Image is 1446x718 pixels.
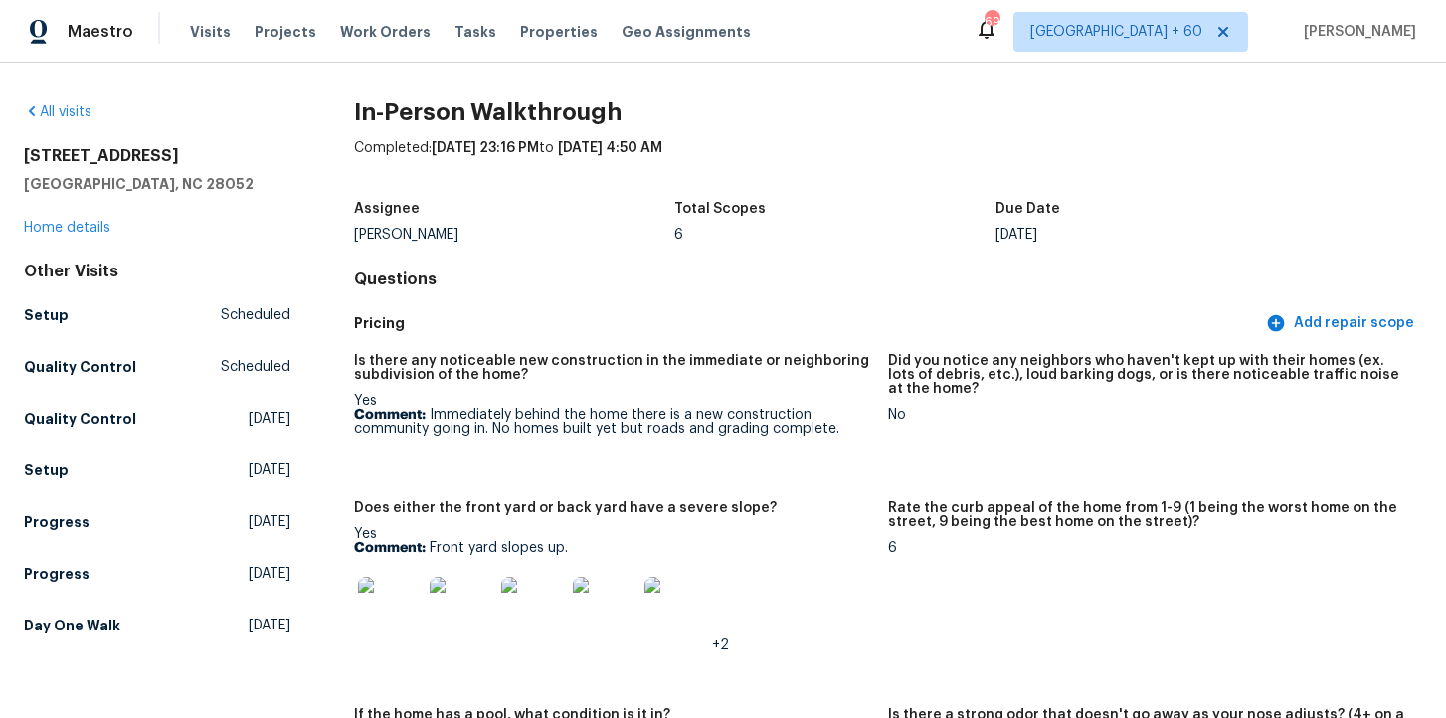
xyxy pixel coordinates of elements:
a: Progress[DATE] [24,504,290,540]
div: [DATE] [995,228,1316,242]
p: Front yard slopes up. [354,541,872,555]
span: Visits [190,22,231,42]
div: 6 [888,541,1406,555]
div: No [888,408,1406,422]
h5: Progress [24,512,90,532]
b: Comment: [354,408,426,422]
a: Quality ControlScheduled [24,349,290,385]
h5: [GEOGRAPHIC_DATA], NC 28052 [24,174,290,194]
a: Quality Control[DATE] [24,401,290,437]
span: Geo Assignments [622,22,751,42]
h2: [STREET_ADDRESS] [24,146,290,166]
span: [DATE] [249,616,290,635]
span: Tasks [454,25,496,39]
div: Completed: to [354,138,1422,190]
button: Add repair scope [1262,305,1422,342]
span: Maestro [68,22,133,42]
h5: Due Date [995,202,1060,216]
span: [DATE] [249,460,290,480]
h5: Does either the front yard or back yard have a severe slope? [354,501,777,515]
span: [DATE] [249,512,290,532]
span: Work Orders [340,22,431,42]
a: Progress[DATE] [24,556,290,592]
h5: Did you notice any neighbors who haven't kept up with their homes (ex. lots of debris, etc.), lou... [888,354,1406,396]
h2: In-Person Walkthrough [354,102,1422,122]
span: +2 [712,638,729,652]
a: Home details [24,221,110,235]
div: Yes [354,394,872,436]
div: Other Visits [24,262,290,281]
p: Immediately behind the home there is a new construction community going in. No homes built yet bu... [354,408,872,436]
a: SetupScheduled [24,297,290,333]
span: [DATE] 4:50 AM [558,141,662,155]
span: Scheduled [221,305,290,325]
span: Add repair scope [1270,311,1414,336]
span: [DATE] [249,409,290,429]
h5: Setup [24,460,69,480]
h5: Rate the curb appeal of the home from 1-9 (1 being the worst home on the street, 9 being the best... [888,501,1406,529]
b: Comment: [354,541,426,555]
span: [DATE] 23:16 PM [432,141,539,155]
span: Properties [520,22,598,42]
h5: Progress [24,564,90,584]
div: [PERSON_NAME] [354,228,674,242]
span: [PERSON_NAME] [1296,22,1416,42]
h5: Pricing [354,313,1262,334]
h5: Setup [24,305,69,325]
div: 691 [985,12,998,32]
h5: Is there any noticeable new construction in the immediate or neighboring subdivision of the home? [354,354,872,382]
div: 6 [674,228,994,242]
h5: Quality Control [24,357,136,377]
span: Scheduled [221,357,290,377]
a: Day One Walk[DATE] [24,608,290,643]
h4: Questions [354,269,1422,289]
span: Projects [255,22,316,42]
span: [GEOGRAPHIC_DATA] + 60 [1030,22,1202,42]
h5: Total Scopes [674,202,766,216]
h5: Day One Walk [24,616,120,635]
a: All visits [24,105,91,119]
a: Setup[DATE] [24,452,290,488]
div: Yes [354,527,872,652]
h5: Quality Control [24,409,136,429]
h5: Assignee [354,202,420,216]
span: [DATE] [249,564,290,584]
